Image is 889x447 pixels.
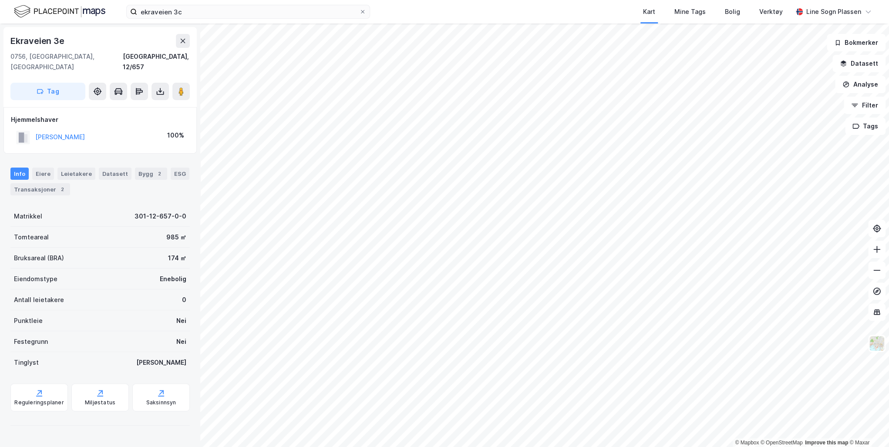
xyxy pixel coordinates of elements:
[805,440,848,446] a: Improve this map
[10,183,70,195] div: Transaksjoner
[10,34,66,48] div: Ekraveien 3e
[57,168,95,180] div: Leietakere
[99,168,131,180] div: Datasett
[123,51,190,72] div: [GEOGRAPHIC_DATA], 12/657
[725,7,740,17] div: Bolig
[761,440,803,446] a: OpenStreetMap
[10,51,123,72] div: 0756, [GEOGRAPHIC_DATA], [GEOGRAPHIC_DATA]
[11,114,189,125] div: Hjemmelshaver
[14,399,64,406] div: Reguleringsplaner
[844,97,886,114] button: Filter
[835,76,886,93] button: Analyse
[827,34,886,51] button: Bokmerker
[14,274,57,284] div: Eiendomstype
[58,185,67,194] div: 2
[182,295,186,305] div: 0
[137,5,359,18] input: Søk på adresse, matrikkel, gårdeiere, leietakere eller personer
[135,211,186,222] div: 301-12-657-0-0
[160,274,186,284] div: Enebolig
[171,168,189,180] div: ESG
[845,118,886,135] button: Tags
[167,130,184,141] div: 100%
[832,55,886,72] button: Datasett
[14,357,39,368] div: Tinglyst
[176,316,186,326] div: Nei
[135,168,167,180] div: Bygg
[845,405,889,447] div: Kontrollprogram for chat
[14,336,48,347] div: Festegrunn
[146,399,176,406] div: Saksinnsyn
[10,83,85,100] button: Tag
[14,253,64,263] div: Bruksareal (BRA)
[869,335,885,352] img: Z
[85,399,115,406] div: Miljøstatus
[14,211,42,222] div: Matrikkel
[14,232,49,242] div: Tomteareal
[735,440,759,446] a: Mapbox
[643,7,655,17] div: Kart
[136,357,186,368] div: [PERSON_NAME]
[674,7,706,17] div: Mine Tags
[14,316,43,326] div: Punktleie
[759,7,783,17] div: Verktøy
[32,168,54,180] div: Eiere
[14,295,64,305] div: Antall leietakere
[10,168,29,180] div: Info
[176,336,186,347] div: Nei
[155,169,164,178] div: 2
[845,405,889,447] iframe: Chat Widget
[166,232,186,242] div: 985 ㎡
[806,7,861,17] div: Line Sogn Plassen
[168,253,186,263] div: 174 ㎡
[14,4,105,19] img: logo.f888ab2527a4732fd821a326f86c7f29.svg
